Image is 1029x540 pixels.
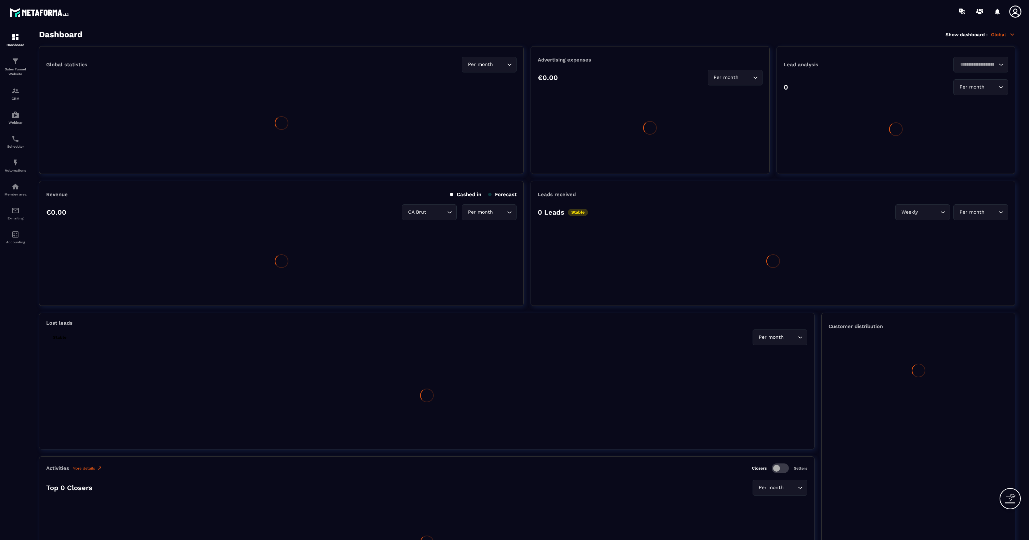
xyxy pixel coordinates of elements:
p: Top 0 Closers [46,484,92,492]
p: Customer distribution [829,323,1008,329]
input: Search for option [958,61,997,68]
p: Leads received [538,191,576,198]
img: email [11,206,19,215]
img: formation [11,87,19,95]
input: Search for option [740,74,751,81]
a: formationformationSales Funnel Website [2,52,29,82]
input: Search for option [494,208,505,216]
p: Sales Funnel Website [2,67,29,77]
a: automationsautomationsAutomations [2,153,29,177]
p: Revenue [46,191,68,198]
img: narrow-up-right-o.6b7c60e2.svg [97,465,102,471]
a: automationsautomationsMember area [2,177,29,201]
p: Show dashboard : [946,32,988,37]
a: automationsautomationsWebinar [2,106,29,130]
a: emailemailE-mailing [2,201,29,225]
input: Search for option [919,208,939,216]
div: Search for option [953,79,1008,95]
span: Per month [466,208,494,216]
p: Lost leads [46,320,73,326]
p: Advertising expenses [538,57,762,63]
div: Search for option [462,204,517,220]
img: automations [11,111,19,119]
p: €0.00 [538,73,558,82]
span: Per month [958,83,986,91]
img: formation [11,33,19,41]
input: Search for option [785,484,796,491]
span: Per month [958,208,986,216]
p: Global statistics [46,62,87,68]
span: Weekly [900,208,919,216]
p: Member area [2,192,29,196]
p: 0 Leads [538,208,564,216]
img: logo [10,6,71,19]
img: formation [11,57,19,65]
span: Per month [757,334,785,341]
img: automations [11,159,19,167]
a: More details [73,465,102,471]
div: Search for option [753,480,807,496]
p: Accounting [2,240,29,244]
p: Forecast [488,191,517,198]
input: Search for option [494,61,505,68]
a: formationformationDashboard [2,28,29,52]
div: Search for option [953,204,1008,220]
a: formationformationCRM [2,82,29,106]
p: Dashboard [2,43,29,47]
span: CA Brut [406,208,428,216]
div: Search for option [953,57,1008,72]
p: E-mailing [2,216,29,220]
input: Search for option [986,83,997,91]
p: Activities [46,465,69,471]
input: Search for option [785,334,796,341]
div: Search for option [402,204,457,220]
p: Closers [752,466,767,471]
a: schedulerschedulerScheduler [2,130,29,153]
p: Lead analysis [784,62,896,68]
input: Search for option [986,208,997,216]
img: accountant [11,230,19,239]
span: Per month [466,61,494,68]
p: Global [991,31,1015,38]
p: Scheduler [2,145,29,148]
div: Search for option [753,329,807,345]
div: Search for option [895,204,950,220]
p: Webinar [2,121,29,124]
span: Per month [757,484,785,491]
p: Setters [794,466,807,471]
span: Per month [712,74,740,81]
p: 0 [784,83,788,91]
a: accountantaccountantAccounting [2,225,29,249]
img: scheduler [11,135,19,143]
p: Stable [568,209,588,216]
div: Search for option [708,70,763,85]
p: Cashed in [450,191,481,198]
h3: Dashboard [39,30,82,39]
p: €0.00 [46,208,66,216]
p: Automations [2,168,29,172]
p: CRM [2,97,29,100]
input: Search for option [428,208,445,216]
p: Stable [50,334,70,341]
div: Search for option [462,57,517,72]
img: automations [11,183,19,191]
